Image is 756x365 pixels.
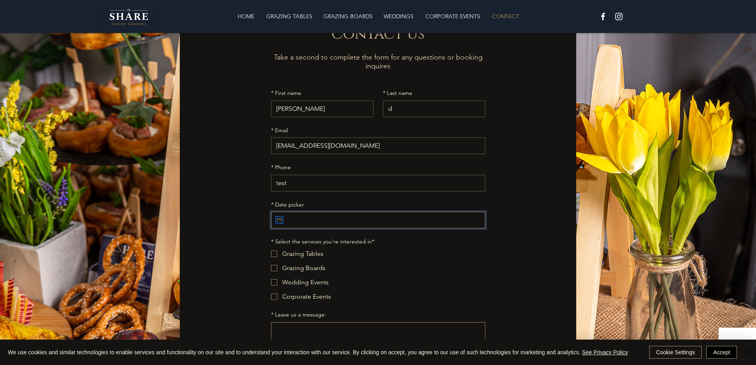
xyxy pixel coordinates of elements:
p: CONTACT [488,8,523,24]
p: GRAZING BOARDS [319,8,377,24]
button: Accept [706,346,737,359]
div: Grazing Boards [282,263,325,273]
div: Select the services you're interested in* [271,238,374,246]
label: Leave us a message: [271,311,326,319]
button: Cookie Settings [649,346,702,359]
ul: Social Bar [598,12,624,21]
iframe: Wix Chat [719,328,756,365]
p: GRAZING TABLES [262,8,316,24]
nav: Site [184,8,572,24]
input: Phone [271,175,480,191]
label: Email [271,127,288,135]
input: Last name [383,101,480,117]
button: Close [742,346,751,359]
label: Phone [271,164,291,172]
a: See Privacy Policy [582,349,628,355]
img: Share Luxury Grazing Logo.png [100,5,158,28]
p: WEDDINGS [380,8,417,24]
label: First name [271,89,301,97]
span: Take a second to complete the form for any questions or booking inquires [274,53,483,70]
button: Date picker [276,217,283,223]
img: White Facebook Icon [598,12,608,21]
a: CONTACT [486,8,525,24]
input: Email [271,138,480,154]
a: GRAZING TABLES [260,8,317,24]
div: Corporate Events [282,292,331,301]
span: We use cookies and similar technologies to enable services and functionality on our site and to u... [8,349,628,356]
a: CORPORATE EVENTS [419,8,486,24]
a: GRAZING BOARDS [317,8,378,24]
img: Close [742,347,751,357]
textarea: Leave us a message: [271,326,485,355]
label: Date picker [271,201,304,209]
p: CORPORATE EVENTS [421,8,484,24]
span: Contact us [331,24,425,44]
a: HOME [231,8,260,24]
img: White Instagram Icon [614,12,624,21]
p: HOME [234,8,258,24]
label: Last name [383,89,412,97]
a: WEDDINGS [378,8,419,24]
div: Grazing Tables [282,249,323,259]
div: Wedding Events [282,278,329,287]
input: First name [271,101,368,117]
